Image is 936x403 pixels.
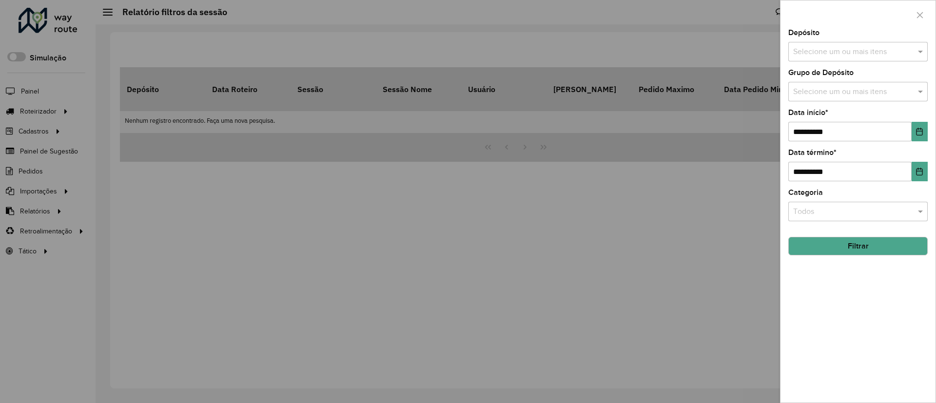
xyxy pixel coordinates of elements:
[788,67,854,78] label: Grupo de Depósito
[788,107,828,118] label: Data início
[788,187,823,198] label: Categoria
[788,27,819,38] label: Depósito
[788,147,837,158] label: Data término
[788,237,928,255] button: Filtrar
[912,162,928,181] button: Choose Date
[912,122,928,141] button: Choose Date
